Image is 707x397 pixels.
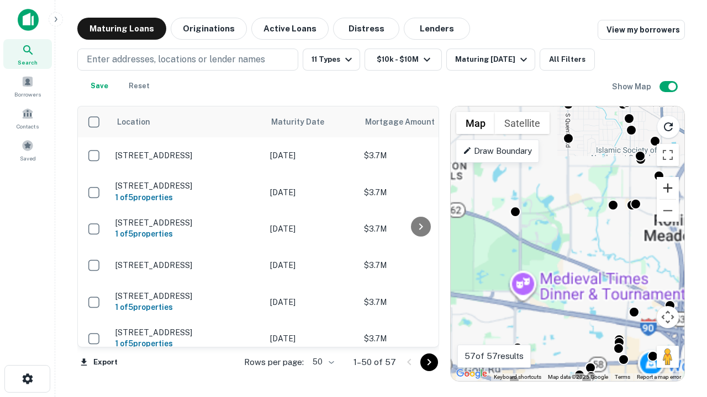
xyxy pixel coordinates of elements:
[463,144,532,158] p: Draw Boundary
[495,112,550,134] button: Show satellite imagery
[612,81,653,93] h6: Show Map
[456,112,495,134] button: Show street map
[358,106,480,137] th: Mortgage Amount
[364,149,474,162] p: $3.7M
[465,350,524,363] p: 57 of 57 results
[365,115,449,128] span: Mortgage Amount
[308,354,336,370] div: 50
[657,144,679,166] button: Toggle fullscreen view
[110,106,265,137] th: Location
[615,374,630,380] a: Terms (opens in new tab)
[548,374,608,380] span: Map data ©2025 Google
[270,149,353,162] p: [DATE]
[18,9,39,31] img: capitalize-icon.png
[20,154,36,163] span: Saved
[598,20,685,40] a: View my borrowers
[657,200,679,222] button: Zoom out
[353,356,396,369] p: 1–50 of 57
[115,151,259,160] p: [STREET_ADDRESS]
[115,228,259,240] h6: 1 of 5 properties
[657,346,679,368] button: Drag Pegman onto the map to open Street View
[540,49,595,71] button: All Filters
[117,115,150,128] span: Location
[14,90,41,99] span: Borrowers
[82,75,117,97] button: Save your search to get updates of matches that match your search criteria.
[453,367,490,381] a: Open this area in Google Maps (opens a new window)
[115,260,259,270] p: [STREET_ADDRESS]
[115,291,259,301] p: [STREET_ADDRESS]
[637,374,681,380] a: Report a map error
[3,103,52,133] a: Contacts
[364,259,474,271] p: $3.7M
[77,49,298,71] button: Enter addresses, locations or lender names
[494,373,541,381] button: Keyboard shortcuts
[270,296,353,308] p: [DATE]
[3,135,52,165] a: Saved
[404,18,470,40] button: Lenders
[77,354,120,371] button: Export
[115,328,259,337] p: [STREET_ADDRESS]
[115,301,259,313] h6: 1 of 5 properties
[657,177,679,199] button: Zoom in
[270,223,353,235] p: [DATE]
[115,181,259,191] p: [STREET_ADDRESS]
[451,106,684,381] div: 0 0
[420,353,438,371] button: Go to next page
[364,332,474,345] p: $3.7M
[270,332,353,345] p: [DATE]
[18,58,38,67] span: Search
[271,115,339,128] span: Maturity Date
[657,115,680,138] button: Reload search area
[3,71,52,101] a: Borrowers
[171,18,247,40] button: Originations
[115,191,259,203] h6: 1 of 5 properties
[17,122,39,131] span: Contacts
[364,223,474,235] p: $3.7M
[77,18,166,40] button: Maturing Loans
[446,49,535,71] button: Maturing [DATE]
[365,49,442,71] button: $10k - $10M
[270,259,353,271] p: [DATE]
[87,53,265,66] p: Enter addresses, locations or lender names
[270,186,353,198] p: [DATE]
[115,337,259,350] h6: 1 of 5 properties
[453,367,490,381] img: Google
[115,218,259,228] p: [STREET_ADDRESS]
[333,18,399,40] button: Distress
[364,186,474,198] p: $3.7M
[3,39,52,69] a: Search
[265,106,358,137] th: Maturity Date
[364,296,474,308] p: $3.7M
[455,53,530,66] div: Maturing [DATE]
[122,75,157,97] button: Reset
[251,18,329,40] button: Active Loans
[303,49,360,71] button: 11 Types
[652,273,707,326] iframe: Chat Widget
[244,356,304,369] p: Rows per page:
